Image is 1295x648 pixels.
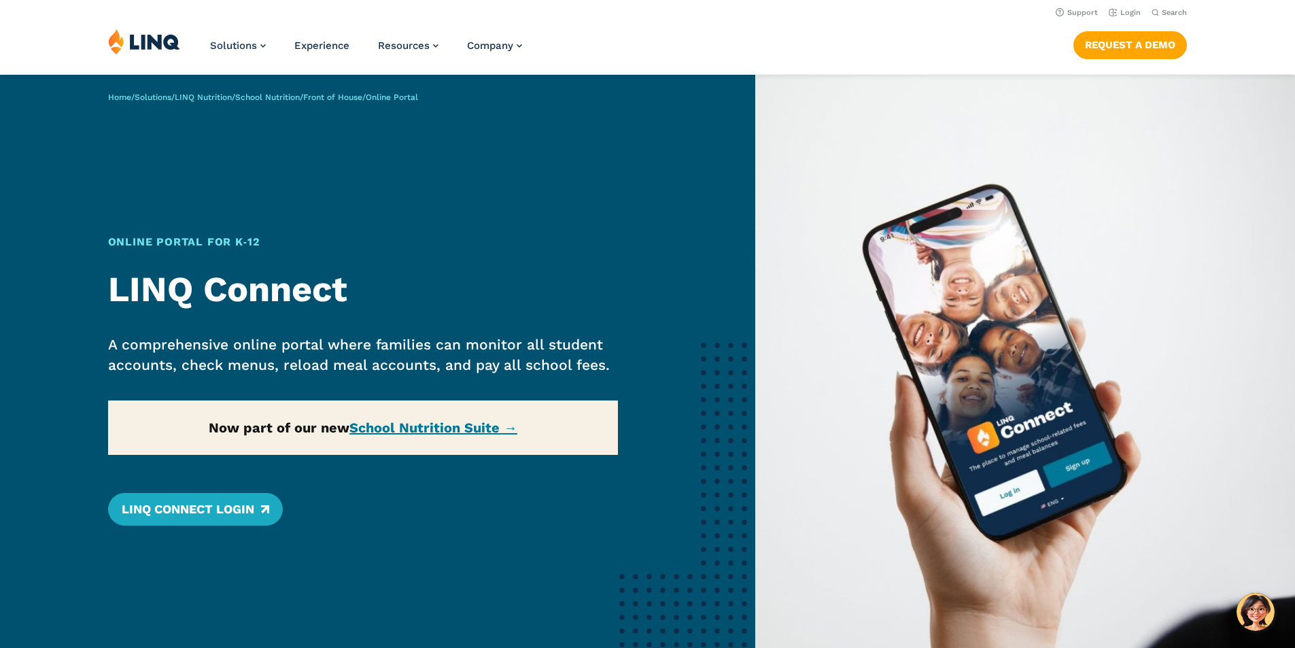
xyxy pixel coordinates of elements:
h1: Online Portal for K‑12 [108,234,619,250]
span: / / / / / [108,92,418,102]
strong: LINQ Connect [108,269,347,310]
span: Company [467,39,513,52]
a: Solutions [210,39,266,52]
a: Home [108,92,131,102]
strong: Now part of our new [209,420,517,436]
a: Experience [294,39,349,52]
a: LINQ Nutrition [175,92,232,102]
img: LINQ | K‑12 Software [108,29,180,54]
button: Hello, have a question? Let’s chat. [1237,593,1275,631]
span: Online Portal [366,92,418,102]
a: Resources [378,39,438,52]
a: Login [1109,8,1141,17]
span: Resources [378,39,430,52]
nav: Button Navigation [1073,29,1187,58]
p: A comprehensive online portal where families can monitor all student accounts, check menus, reloa... [108,335,619,375]
a: Support [1056,8,1098,17]
a: School Nutrition [235,92,300,102]
a: School Nutrition Suite → [349,420,517,436]
a: Solutions [135,92,171,102]
button: Open Search Bar [1152,7,1187,18]
span: Solutions [210,39,257,52]
a: LINQ Connect Login [108,493,283,526]
a: Company [467,39,522,52]
a: Request a Demo [1073,31,1187,58]
nav: Primary Navigation [210,29,522,73]
a: Front of House [303,92,362,102]
span: Search [1162,8,1187,17]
